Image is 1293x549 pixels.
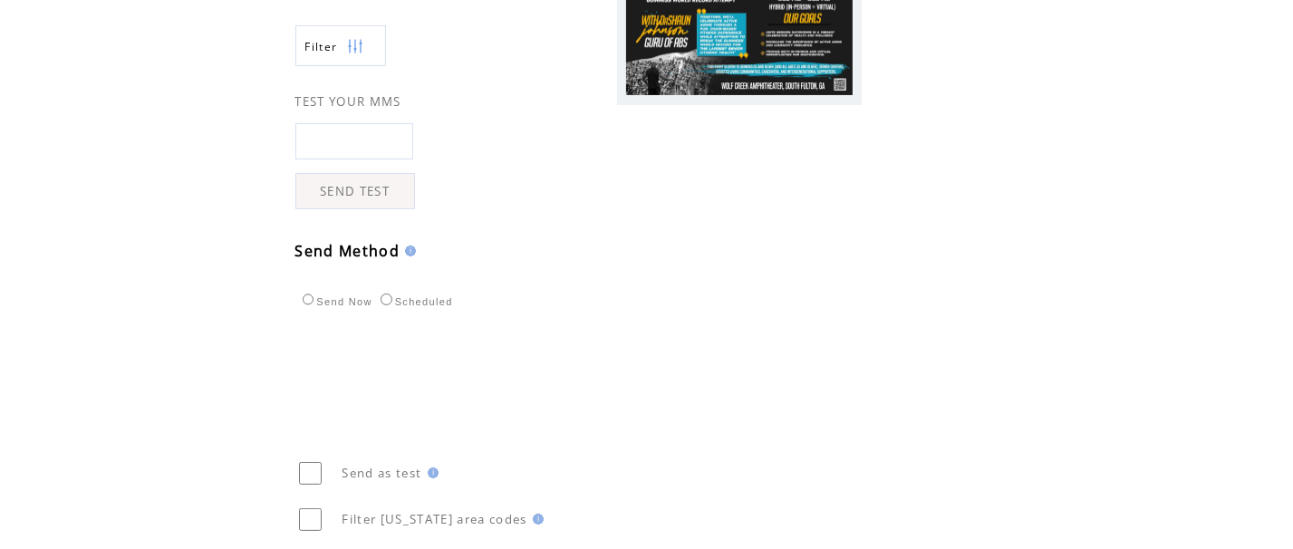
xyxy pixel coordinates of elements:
label: Scheduled [376,296,453,307]
span: Send Method [295,241,400,261]
img: help.gif [400,246,416,256]
span: Show filters [305,39,338,54]
img: help.gif [422,467,439,478]
a: Filter [295,25,386,66]
label: Send Now [298,296,372,307]
input: Scheduled [381,294,392,305]
span: Send as test [343,465,422,481]
img: filters.png [347,26,363,67]
span: TEST YOUR MMS [295,93,401,110]
span: Filter [US_STATE] area codes [343,511,527,527]
input: Send Now [303,294,314,305]
img: help.gif [527,514,544,525]
a: SEND TEST [295,173,415,209]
